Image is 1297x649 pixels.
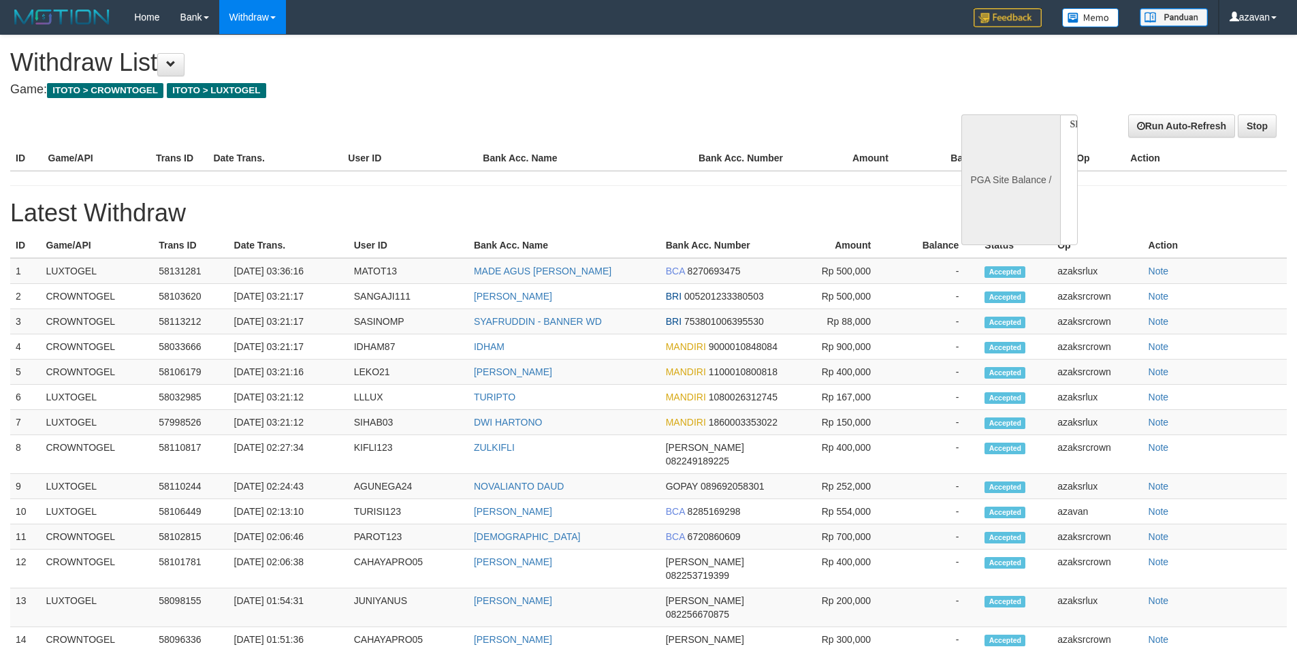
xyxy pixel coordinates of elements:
a: [PERSON_NAME] [474,634,552,645]
th: Date Trans. [208,146,342,171]
td: [DATE] 03:21:12 [229,410,349,435]
span: BRI [666,291,682,302]
a: Note [1149,595,1169,606]
td: 7 [10,410,41,435]
td: 10 [10,499,41,524]
td: - [891,258,979,284]
td: 58032985 [153,385,228,410]
td: CROWNTOGEL [41,334,154,360]
a: [PERSON_NAME] [474,506,552,517]
td: LUXTOGEL [41,499,154,524]
td: IDHAM87 [349,334,468,360]
th: Bank Acc. Name [477,146,693,171]
td: - [891,474,979,499]
td: 58106179 [153,360,228,385]
td: azaksrlux [1052,588,1142,627]
span: Accepted [984,557,1025,569]
a: [PERSON_NAME] [474,595,552,606]
a: Note [1149,316,1169,327]
td: [DATE] 03:21:12 [229,385,349,410]
td: 4 [10,334,41,360]
a: Note [1149,556,1169,567]
span: Accepted [984,317,1025,328]
td: 6 [10,385,41,410]
td: azaksrcrown [1052,284,1142,309]
td: azaksrlux [1052,258,1142,284]
td: MATOT13 [349,258,468,284]
th: Status [979,233,1052,258]
div: PGA Site Balance / [961,114,1059,245]
td: 1 [10,258,41,284]
td: Rp 252,000 [788,474,891,499]
img: Button%20Memo.svg [1062,8,1119,27]
th: Action [1143,233,1287,258]
a: NOVALIANTO DAUD [474,481,564,492]
td: - [891,334,979,360]
td: - [891,550,979,588]
a: [PERSON_NAME] [474,556,552,567]
td: azaksrcrown [1052,524,1142,550]
span: MANDIRI [666,417,706,428]
a: [DEMOGRAPHIC_DATA] [474,531,581,542]
td: 8 [10,435,41,474]
th: Date Trans. [229,233,349,258]
span: Accepted [984,532,1025,543]
td: [DATE] 03:36:16 [229,258,349,284]
td: LLLUX [349,385,468,410]
td: 9 [10,474,41,499]
td: - [891,588,979,627]
img: MOTION_logo.png [10,7,114,27]
td: - [891,410,979,435]
th: ID [10,233,41,258]
td: SANGAJI111 [349,284,468,309]
span: BCA [666,531,685,542]
span: MANDIRI [666,341,706,352]
td: [DATE] 02:06:46 [229,524,349,550]
td: Rp 200,000 [788,588,891,627]
span: BRI [666,316,682,327]
span: BCA [666,266,685,276]
span: Accepted [984,417,1025,429]
td: 58098155 [153,588,228,627]
td: LEKO21 [349,360,468,385]
td: [DATE] 02:06:38 [229,550,349,588]
th: Trans ID [150,146,208,171]
td: 3 [10,309,41,334]
td: LUXTOGEL [41,385,154,410]
td: SASINOMP [349,309,468,334]
th: ID [10,146,43,171]
td: azaksrcrown [1052,309,1142,334]
td: [DATE] 03:21:17 [229,309,349,334]
td: [DATE] 03:21:17 [229,334,349,360]
th: Bank Acc. Name [468,233,660,258]
td: 11 [10,524,41,550]
td: Rp 150,000 [788,410,891,435]
td: TURISI123 [349,499,468,524]
td: CROWNTOGEL [41,309,154,334]
th: User ID [349,233,468,258]
td: [DATE] 03:21:16 [229,360,349,385]
td: 58131281 [153,258,228,284]
td: 58102815 [153,524,228,550]
a: SYAFRUDDIN - BANNER WD [474,316,602,327]
td: azaksrcrown [1052,334,1142,360]
span: Accepted [984,291,1025,303]
td: - [891,360,979,385]
span: Accepted [984,635,1025,646]
td: 58110817 [153,435,228,474]
span: ITOTO > LUXTOGEL [167,83,266,98]
span: [PERSON_NAME] [666,595,744,606]
span: Accepted [984,481,1025,493]
th: Op [1071,146,1125,171]
td: Rp 88,000 [788,309,891,334]
span: BCA [666,506,685,517]
td: 58033666 [153,334,228,360]
td: LUXTOGEL [41,588,154,627]
span: Accepted [984,392,1025,404]
span: Accepted [984,367,1025,379]
span: 753801006395530 [684,316,764,327]
td: 58101781 [153,550,228,588]
td: CROWNTOGEL [41,435,154,474]
td: - [891,499,979,524]
td: CROWNTOGEL [41,524,154,550]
